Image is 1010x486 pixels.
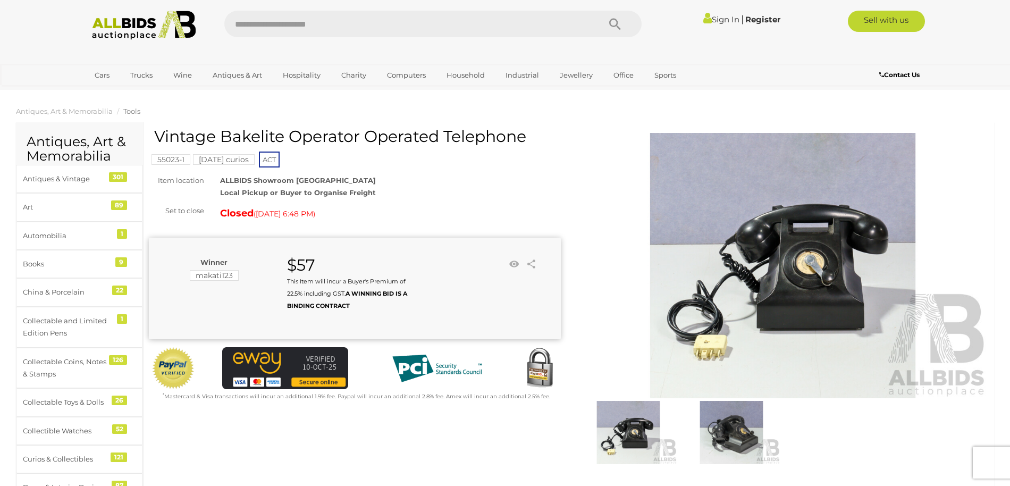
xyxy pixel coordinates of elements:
a: Automobilia 1 [16,222,143,250]
h2: Antiques, Art & Memorabilia [27,135,132,164]
mark: makati123 [190,270,239,281]
a: 55023-1 [151,155,190,164]
div: Set to close [141,205,212,217]
div: 1 [117,314,127,324]
a: Collectible Watches 52 [16,417,143,445]
h1: Vintage Bakelite Operator Operated Telephone [154,128,558,145]
a: Curios & Collectibles 121 [16,445,143,473]
div: 26 [112,396,127,405]
img: Secured by Rapid SSL [518,347,561,390]
span: ACT [259,152,280,167]
a: Cars [88,66,116,84]
a: Antiques & Vintage 301 [16,165,143,193]
a: Wine [166,66,199,84]
div: Collectible Watches [23,425,111,437]
a: [GEOGRAPHIC_DATA] [88,84,177,102]
a: Office [607,66,641,84]
a: Collectable and Limited Edition Pens 1 [16,307,143,348]
div: 89 [111,200,127,210]
mark: [DATE] curios [193,154,255,165]
b: Winner [200,258,228,266]
a: Industrial [499,66,546,84]
a: Antiques & Art [206,66,269,84]
a: Computers [380,66,433,84]
div: 301 [109,172,127,182]
div: Collectable Coins, Notes & Stamps [23,356,111,381]
div: Item location [141,174,212,187]
a: Collectable Coins, Notes & Stamps 126 [16,348,143,389]
a: Household [440,66,492,84]
img: Official PayPal Seal [151,347,195,390]
img: Vintage Bakelite Operator Operated Telephone [579,401,677,464]
div: 22 [112,286,127,295]
div: 1 [117,229,127,239]
strong: Local Pickup or Buyer to Organise Freight [220,188,376,197]
div: Automobilia [23,230,111,242]
li: Watch this item [506,256,522,272]
strong: Closed [220,207,254,219]
a: Charity [334,66,373,84]
a: Hospitality [276,66,327,84]
a: Books 9 [16,250,143,278]
div: 126 [109,355,127,365]
a: Register [745,14,780,24]
div: Art [23,201,111,213]
div: Collectable and Limited Edition Pens [23,315,111,340]
strong: ALLBIDS Showroom [GEOGRAPHIC_DATA] [220,176,376,185]
b: A WINNING BID IS A BINDING CONTRACT [287,290,407,309]
a: Collectable Toys & Dolls 26 [16,388,143,416]
button: Search [588,11,642,37]
small: This Item will incur a Buyer's Premium of 22.5% including GST. [287,278,407,310]
img: Allbids.com.au [86,11,201,40]
a: Contact Us [879,69,922,81]
span: | [741,13,744,25]
div: Collectable Toys & Dolls [23,396,111,408]
a: Antiques, Art & Memorabilia [16,107,113,115]
b: Contact Us [879,71,920,79]
div: China & Porcelain [23,286,111,298]
div: 52 [112,424,127,434]
a: Sign In [703,14,739,24]
span: ( ) [254,210,315,218]
a: Art 89 [16,193,143,221]
div: Antiques & Vintage [23,173,111,185]
div: Curios & Collectibles [23,453,111,465]
div: 9 [115,257,127,267]
a: [DATE] curios [193,155,255,164]
div: 121 [111,453,127,462]
small: Mastercard & Visa transactions will incur an additional 1.9% fee. Paypal will incur an additional... [163,393,550,400]
img: PCI DSS compliant [384,347,490,390]
a: Sports [647,66,683,84]
span: [DATE] 6:48 PM [256,209,313,219]
a: Sell with us [848,11,925,32]
mark: 55023-1 [151,154,190,165]
a: Trucks [123,66,159,84]
a: China & Porcelain 22 [16,278,143,306]
img: Vintage Bakelite Operator Operated Telephone [577,133,989,399]
strong: $57 [287,255,315,275]
a: Jewellery [553,66,600,84]
a: Tools [123,107,140,115]
img: eWAY Payment Gateway [222,347,348,389]
img: Vintage Bakelite Operator Operated Telephone [683,401,780,464]
div: Books [23,258,111,270]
